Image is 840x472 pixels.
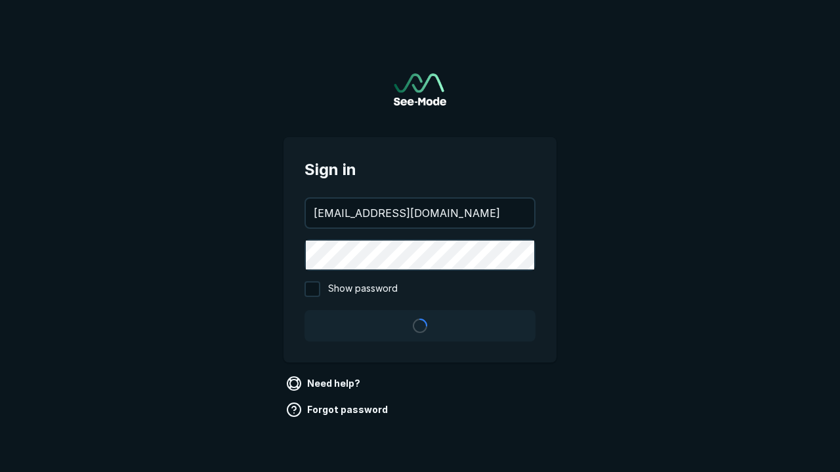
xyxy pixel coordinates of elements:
a: Go to sign in [394,73,446,106]
a: Forgot password [283,399,393,420]
span: Show password [328,281,398,297]
a: Need help? [283,373,366,394]
span: Sign in [304,158,535,182]
img: See-Mode Logo [394,73,446,106]
input: your@email.com [306,199,534,227]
